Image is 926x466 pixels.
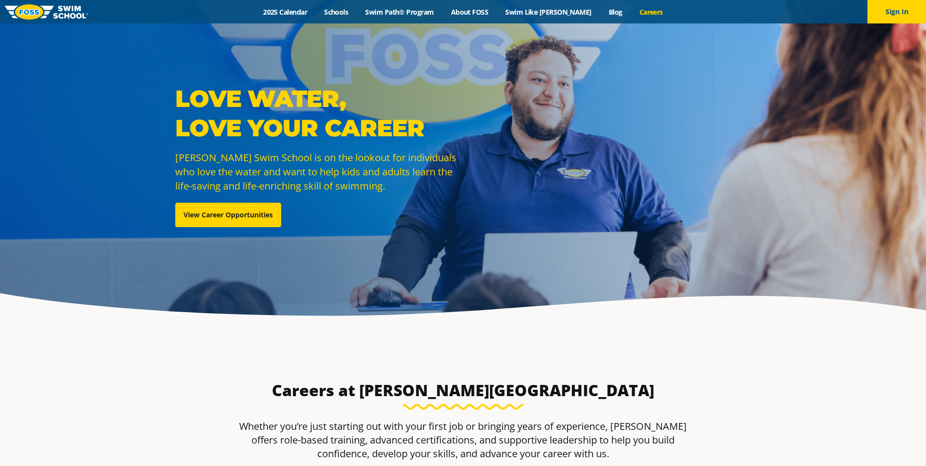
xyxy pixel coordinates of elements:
[316,7,357,17] a: Schools
[233,420,694,461] p: Whether you’re just starting out with your first job or bringing years of experience, [PERSON_NAM...
[175,84,458,143] p: Love Water, Love Your Career
[442,7,497,17] a: About FOSS
[233,381,694,400] h3: Careers at [PERSON_NAME][GEOGRAPHIC_DATA]
[631,7,671,17] a: Careers
[357,7,442,17] a: Swim Path® Program
[175,203,281,227] a: View Career Opportunities
[497,7,600,17] a: Swim Like [PERSON_NAME]
[5,4,88,20] img: FOSS Swim School Logo
[255,7,316,17] a: 2025 Calendar
[175,151,456,192] span: [PERSON_NAME] Swim School is on the lookout for individuals who love the water and want to help k...
[600,7,631,17] a: Blog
